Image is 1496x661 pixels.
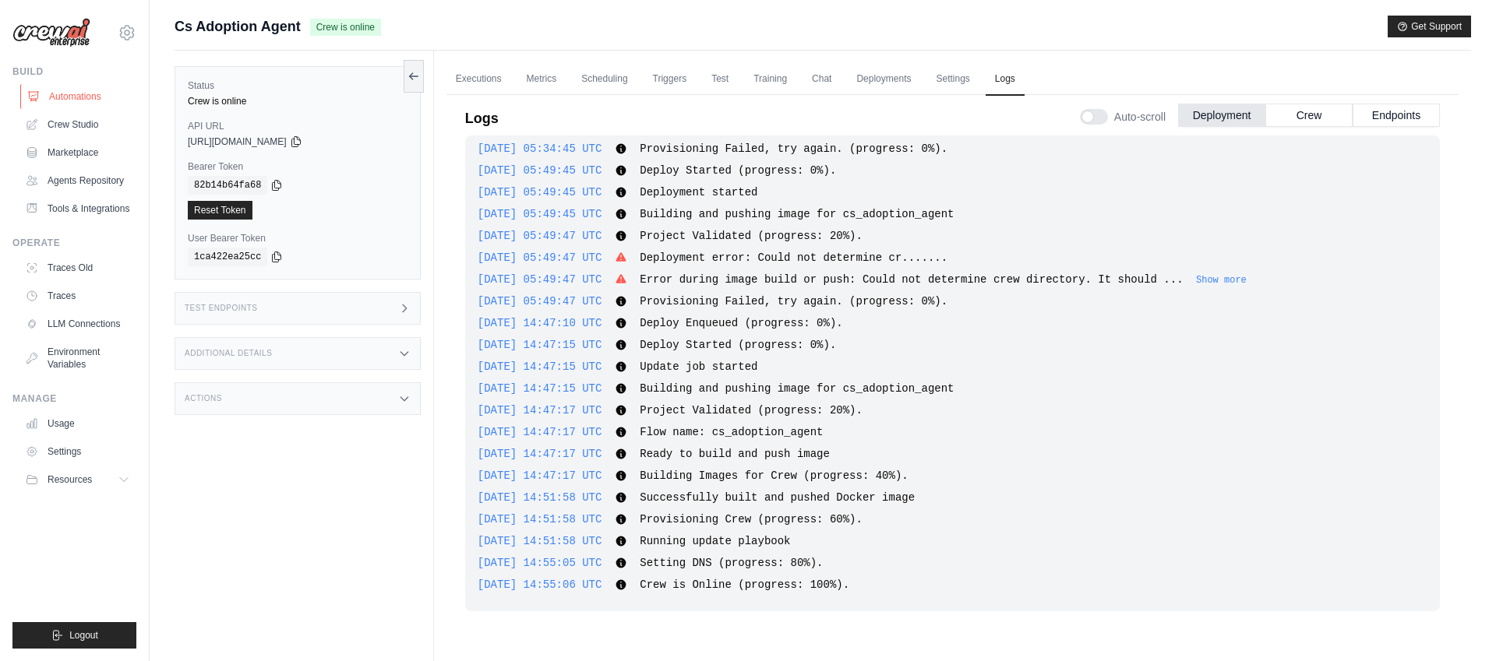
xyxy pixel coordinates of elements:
[1418,586,1496,661] iframe: Chat Widget
[478,360,602,373] span: [DATE] 14:47:15 UTC
[188,79,408,92] label: Status
[640,578,849,591] span: Crew is Online (progress: 100%).
[478,404,602,417] span: [DATE] 14:47:17 UTC
[644,63,697,96] a: Triggers
[640,273,1183,286] span: Error during image build or push: Could not determine crew directory. It should ...
[446,63,511,96] a: Executions
[185,304,258,313] h3: Test Endpoints
[12,237,136,249] div: Operate
[640,469,908,482] span: Building Images for Crew (progress: 40%).
[188,160,408,173] label: Bearer Token
[19,255,136,280] a: Traces Old
[478,578,602,591] span: [DATE] 14:55:06 UTC
[640,230,863,242] span: Project Validated (progress: 20%).
[640,382,954,395] span: Building and pushing image for cs_adoption_agent
[478,295,602,308] span: [DATE] 05:49:47 UTC
[640,513,863,526] span: Provisioning Crew (progress: 60%).
[12,65,136,78] div: Build
[185,394,222,403] h3: Actions
[188,120,408,132] label: API URL
[478,186,602,199] span: [DATE] 05:49:45 UTC
[188,95,408,107] div: Crew is online
[1196,274,1247,287] button: Show more
[478,382,602,395] span: [DATE] 14:47:15 UTC
[188,248,267,266] code: 1ca422ea25cc
[188,135,287,148] span: [URL][DOMAIN_NAME]
[744,63,796,96] a: Training
[19,311,136,336] a: LLM Connections
[640,448,830,460] span: Ready to build and push image
[12,392,136,405] div: Manage
[478,251,602,264] span: [DATE] 05:49:47 UTC
[572,63,637,96] a: Scheduling
[478,339,602,351] span: [DATE] 14:47:15 UTC
[986,63,1025,96] a: Logs
[847,63,920,96] a: Deployments
[19,467,136,492] button: Resources
[12,622,136,649] button: Logout
[478,142,602,155] span: [DATE] 05:34:45 UTC
[48,473,92,486] span: Resources
[640,404,863,417] span: Project Validated (progress: 20%).
[19,283,136,308] a: Traces
[478,208,602,220] span: [DATE] 05:49:45 UTC
[188,176,267,195] code: 82b14b64fa68
[478,535,602,547] span: [DATE] 14:51:58 UTC
[1178,104,1265,127] button: Deployment
[478,557,602,569] span: [DATE] 14:55:05 UTC
[20,84,138,109] a: Automations
[1388,16,1471,37] button: Get Support
[640,535,790,547] span: Running update playbook
[478,491,602,504] span: [DATE] 14:51:58 UTC
[478,230,602,242] span: [DATE] 05:49:47 UTC
[19,411,136,436] a: Usage
[188,232,408,244] label: User Bearer Token
[19,439,136,464] a: Settings
[640,208,954,220] span: Building and pushing image for cs_adoption_agent
[702,63,738,96] a: Test
[310,19,381,36] span: Crew is online
[926,63,979,96] a: Settings
[517,63,566,96] a: Metrics
[478,513,602,526] span: [DATE] 14:51:58 UTC
[478,469,602,482] span: [DATE] 14:47:17 UTC
[478,317,602,329] span: [DATE] 14:47:10 UTC
[640,251,947,264] span: Deployment error: Could not determine cr.......
[640,426,823,438] span: Flow name: cs_adoption_agent
[640,164,836,177] span: Deploy Started (progress: 0%).
[19,140,136,165] a: Marketplace
[185,349,272,358] h3: Additional Details
[640,142,947,155] span: Provisioning Failed, try again. (progress: 0%).
[19,196,136,221] a: Tools & Integrations
[640,317,842,329] span: Deploy Enqueued (progress: 0%).
[19,339,136,377] a: Environment Variables
[12,18,90,47] img: Logo
[640,339,836,351] span: Deploy Started (progress: 0%).
[803,63,841,96] a: Chat
[1353,104,1440,127] button: Endpoints
[640,491,915,504] span: Successfully built and pushed Docker image
[1114,109,1166,125] span: Auto-scroll
[640,295,947,308] span: Provisioning Failed, try again. (progress: 0%).
[465,107,499,129] p: Logs
[188,201,252,220] a: Reset Token
[19,112,136,137] a: Crew Studio
[640,360,757,373] span: Update job started
[640,557,823,569] span: Setting DNS (progress: 80%).
[478,164,602,177] span: [DATE] 05:49:45 UTC
[175,16,301,37] span: Cs Adoption Agent
[19,168,136,193] a: Agents Repository
[640,186,757,199] span: Deployment started
[478,426,602,438] span: [DATE] 14:47:17 UTC
[69,629,98,642] span: Logout
[1265,104,1353,127] button: Crew
[478,448,602,460] span: [DATE] 14:47:17 UTC
[478,273,602,286] span: [DATE] 05:49:47 UTC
